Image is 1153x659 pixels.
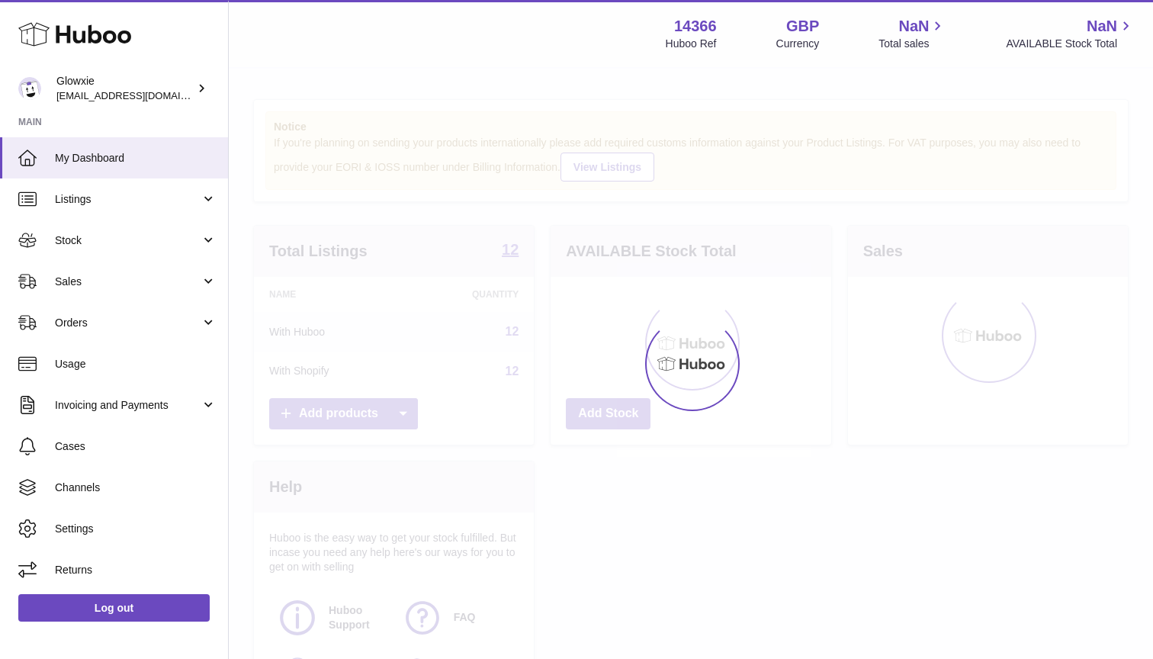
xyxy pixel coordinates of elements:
[55,233,201,248] span: Stock
[674,16,717,37] strong: 14366
[55,481,217,495] span: Channels
[55,275,201,289] span: Sales
[1006,16,1135,51] a: NaN AVAILABLE Stock Total
[55,151,217,166] span: My Dashboard
[898,16,929,37] span: NaN
[786,16,819,37] strong: GBP
[666,37,717,51] div: Huboo Ref
[56,89,224,101] span: [EMAIL_ADDRESS][DOMAIN_NAME]
[18,77,41,100] img: suraj@glowxie.com
[55,192,201,207] span: Listings
[56,74,194,103] div: Glowxie
[55,398,201,413] span: Invoicing and Payments
[878,16,946,51] a: NaN Total sales
[1006,37,1135,51] span: AVAILABLE Stock Total
[55,316,201,330] span: Orders
[55,522,217,536] span: Settings
[878,37,946,51] span: Total sales
[18,594,210,622] a: Log out
[55,439,217,454] span: Cases
[1087,16,1117,37] span: NaN
[55,563,217,577] span: Returns
[55,357,217,371] span: Usage
[776,37,820,51] div: Currency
